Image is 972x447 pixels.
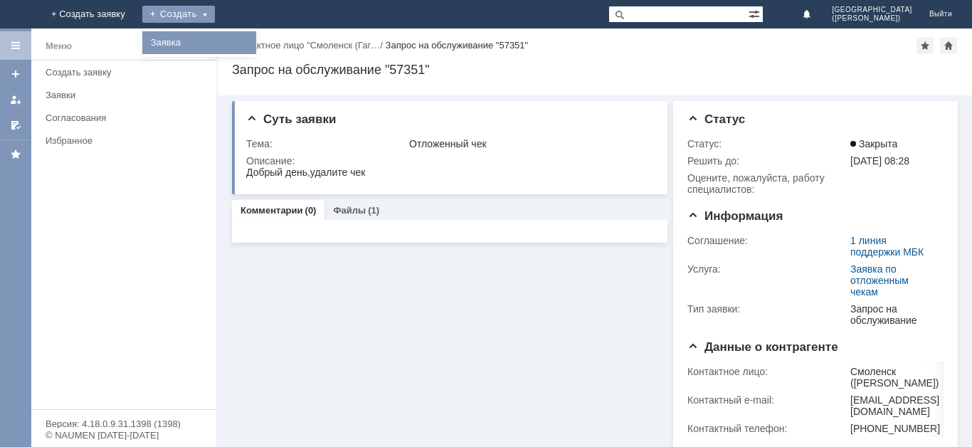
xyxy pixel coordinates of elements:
div: / [232,40,386,51]
div: Создать [142,6,215,23]
div: Тип заявки: [687,303,847,315]
div: Согласования [46,112,208,123]
div: Добавить в избранное [916,37,934,54]
div: [PHONE_NUMBER] [850,423,940,434]
a: Создать заявку [40,61,213,83]
div: Решить до: [687,155,847,167]
div: Запрос на обслуживание [850,303,938,326]
div: Контактный телефон: [687,423,847,434]
span: ([PERSON_NAME]) [832,14,912,23]
div: Меню [46,38,72,55]
span: Суть заявки [246,112,336,126]
div: Смоленск ([PERSON_NAME]) [850,366,940,389]
div: © NAUMEN [DATE]-[DATE] [46,431,202,440]
div: (0) [305,205,317,216]
div: Создать заявку [46,67,208,78]
a: Контактное лицо "Смоленск (Гаг… [232,40,380,51]
div: Соглашение: [687,235,847,246]
div: Контактное лицо: [687,366,847,377]
div: Избранное [46,135,192,146]
div: Запрос на обслуживание "57351" [232,63,958,77]
a: 1 линия поддержки МБК [850,235,924,258]
div: Заявки [46,90,208,100]
a: Заявка по отложенным чекам [850,263,909,298]
a: Мои согласования [4,114,27,137]
a: Файлы [333,205,366,216]
div: Услуга: [687,263,847,275]
div: [EMAIL_ADDRESS][DOMAIN_NAME] [850,394,940,417]
a: Согласования [40,107,213,129]
span: [DATE] 08:28 [850,155,909,167]
span: Закрыта [850,138,897,149]
div: Тема: [246,138,406,149]
div: Сделать домашней страницей [940,37,957,54]
div: Статус: [687,138,847,149]
div: Oцените, пожалуйста, работу специалистов: [687,172,847,195]
div: Отложенный чек [409,138,649,149]
a: Мои заявки [4,88,27,111]
div: Версия: 4.18.0.9.31.1398 (1398) [46,419,202,428]
span: Информация [687,209,783,223]
div: Запрос на обслуживание "57351" [386,40,529,51]
span: Расширенный поиск [749,6,763,20]
span: Данные о контрагенте [687,340,838,354]
div: Описание: [246,155,652,167]
span: [GEOGRAPHIC_DATA] [832,6,912,14]
div: (1) [368,205,379,216]
span: Статус [687,112,745,126]
a: Комментарии [241,205,303,216]
div: Контактный e-mail: [687,394,847,406]
a: Заявки [40,84,213,106]
a: Создать заявку [4,63,27,85]
a: Заявка [145,34,253,51]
